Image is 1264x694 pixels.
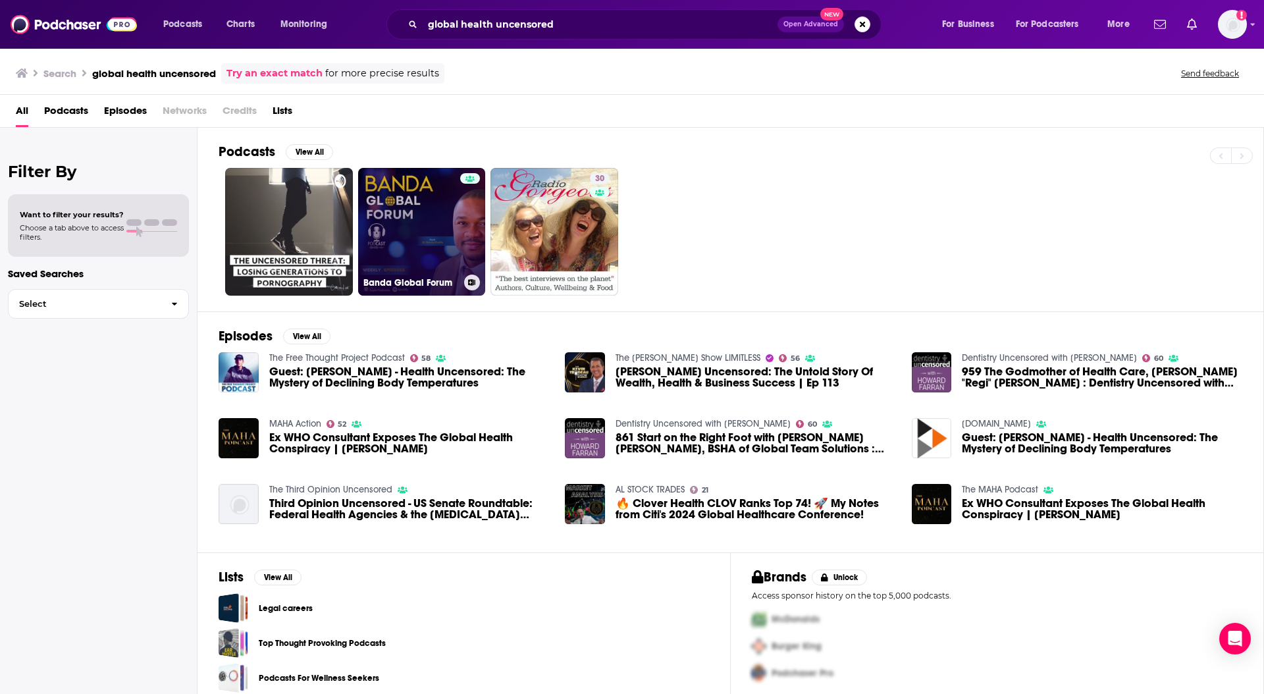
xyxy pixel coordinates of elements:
[616,432,896,454] span: 861 Start on the Right Foot with [PERSON_NAME] [PERSON_NAME], BSHA of Global Team Solutions : Den...
[286,144,333,160] button: View All
[219,663,248,693] a: Podcasts For Wellness Seekers
[399,9,894,40] div: Search podcasts, credits, & more...
[752,591,1242,601] p: Access sponsor history on the top 5,000 podcasts.
[20,223,124,242] span: Choose a tab above to access filters.
[565,418,605,458] a: 861 Start on the Right Foot with Cindy Day Hauk, BSHA of Global Team Solutions : Dentistry Uncens...
[219,569,244,585] h2: Lists
[269,352,405,363] a: The Free Thought Project Podcast
[912,352,952,392] img: 959 The Godmother of Health Care, Regina "Regi" E. Herzlinger : Dentistry Uncensored with Howard ...
[1218,10,1247,39] img: User Profile
[163,100,207,127] span: Networks
[962,366,1242,388] a: 959 The Godmother of Health Care, Regina "Regi" E. Herzlinger : Dentistry Uncensored with Howard ...
[565,484,605,524] a: 🔥 Clover Health CLOV Ranks Top 74! 🚀 My Notes from Citi's 2024 Global Healthcare Conference!
[163,15,202,34] span: Podcasts
[269,418,321,429] a: MAHA Action
[44,100,88,127] span: Podcasts
[912,418,952,458] img: Guest: Matt Cormier - Health Uncensored: The Mystery of Declining Body Temperatures
[358,168,486,296] a: Banda Global Forum
[254,570,302,585] button: View All
[8,162,189,181] h2: Filter By
[490,168,618,296] a: 30
[154,14,219,35] button: open menu
[8,267,189,280] p: Saved Searches
[565,352,605,392] img: Kevin Trudeau Uncensored: The Untold Story Of Wealth, Health & Business Success | Ep 113
[616,366,896,388] span: [PERSON_NAME] Uncensored: The Untold Story Of Wealth, Health & Business Success | Ep 113
[783,21,838,28] span: Open Advanced
[1016,15,1079,34] span: For Podcasters
[1007,14,1098,35] button: open menu
[92,67,216,80] h3: global health uncensored
[595,173,604,186] span: 30
[423,14,777,35] input: Search podcasts, credits, & more...
[772,641,822,652] span: Burger King
[363,277,459,288] h3: Banda Global Forum
[1154,356,1163,361] span: 60
[259,601,313,616] a: Legal careers
[962,352,1137,363] a: Dentistry Uncensored with Howard Farran
[269,366,550,388] span: Guest: [PERSON_NAME] - Health Uncensored: The Mystery of Declining Body Temperatures
[269,498,550,520] span: Third Opinion Uncensored - US Senate Roundtable: Federal Health Agencies & the [MEDICAL_DATA] Car...
[219,628,248,658] a: Top Thought Provoking Podcasts
[962,484,1038,495] a: The MAHA Podcast
[218,14,263,35] a: Charts
[226,15,255,34] span: Charts
[273,100,292,127] span: Lists
[912,484,952,524] img: Ex WHO Consultant Exposes The Global Health Conspiracy | Tess Lawrie
[280,15,327,34] span: Monitoring
[20,210,124,219] span: Want to filter your results?
[269,366,550,388] a: Guest: Matt Cormier - Health Uncensored: The Mystery of Declining Body Temperatures
[820,8,844,20] span: New
[616,352,760,363] a: The Kevin Trudeau Show LIMITLESS
[796,420,817,428] a: 60
[942,15,994,34] span: For Business
[269,432,550,454] span: Ex WHO Consultant Exposes The Global Health Conspiracy | [PERSON_NAME]
[1218,10,1247,39] span: Logged in as megcassidy
[421,356,431,361] span: 58
[616,366,896,388] a: Kevin Trudeau Uncensored: The Untold Story Of Wealth, Health & Business Success | Ep 113
[962,498,1242,520] a: Ex WHO Consultant Exposes The Global Health Conspiracy | Tess Lawrie
[16,100,28,127] a: All
[747,660,772,687] img: Third Pro Logo
[616,418,791,429] a: Dentistry Uncensored with Howard Farran
[962,498,1242,520] span: Ex WHO Consultant Exposes The Global Health Conspiracy | [PERSON_NAME]
[1107,15,1130,34] span: More
[223,100,257,127] span: Credits
[219,593,248,623] a: Legal careers
[11,12,137,37] img: Podchaser - Follow, Share and Rate Podcasts
[616,432,896,454] a: 861 Start on the Right Foot with Cindy Day Hauk, BSHA of Global Team Solutions : Dentistry Uncens...
[590,173,610,184] a: 30
[616,498,896,520] a: 🔥 Clover Health CLOV Ranks Top 74! 🚀 My Notes from Citi's 2024 Global Healthcare Conference!
[327,420,347,428] a: 52
[219,144,333,160] a: PodcastsView All
[43,67,76,80] h3: Search
[962,366,1242,388] span: 959 The Godmother of Health Care, [PERSON_NAME] "Regi" [PERSON_NAME] : Dentistry Uncensored with ...
[1236,10,1247,20] svg: Add a profile image
[962,432,1242,454] span: Guest: [PERSON_NAME] - Health Uncensored: The Mystery of Declining Body Temperatures
[410,354,431,362] a: 58
[269,484,392,495] a: The Third Opinion Uncensored
[1142,354,1163,362] a: 60
[219,484,259,524] img: Third Opinion Uncensored - US Senate Roundtable: Federal Health Agencies & the Covid Cartel - Wha...
[259,636,386,651] a: Top Thought Provoking Podcasts
[104,100,147,127] a: Episodes
[259,671,379,685] a: Podcasts For Wellness Seekers
[1219,623,1251,654] div: Open Intercom Messenger
[1218,10,1247,39] button: Show profile menu
[1149,13,1171,36] a: Show notifications dropdown
[269,432,550,454] a: Ex WHO Consultant Exposes The Global Health Conspiracy | Tess Lawrie
[219,328,273,344] h2: Episodes
[219,352,259,392] img: Guest: Matt Cormier - Health Uncensored: The Mystery of Declining Body Temperatures
[219,418,259,458] img: Ex WHO Consultant Exposes The Global Health Conspiracy | Tess Lawrie
[1098,14,1146,35] button: open menu
[772,668,833,679] span: Podchaser Pro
